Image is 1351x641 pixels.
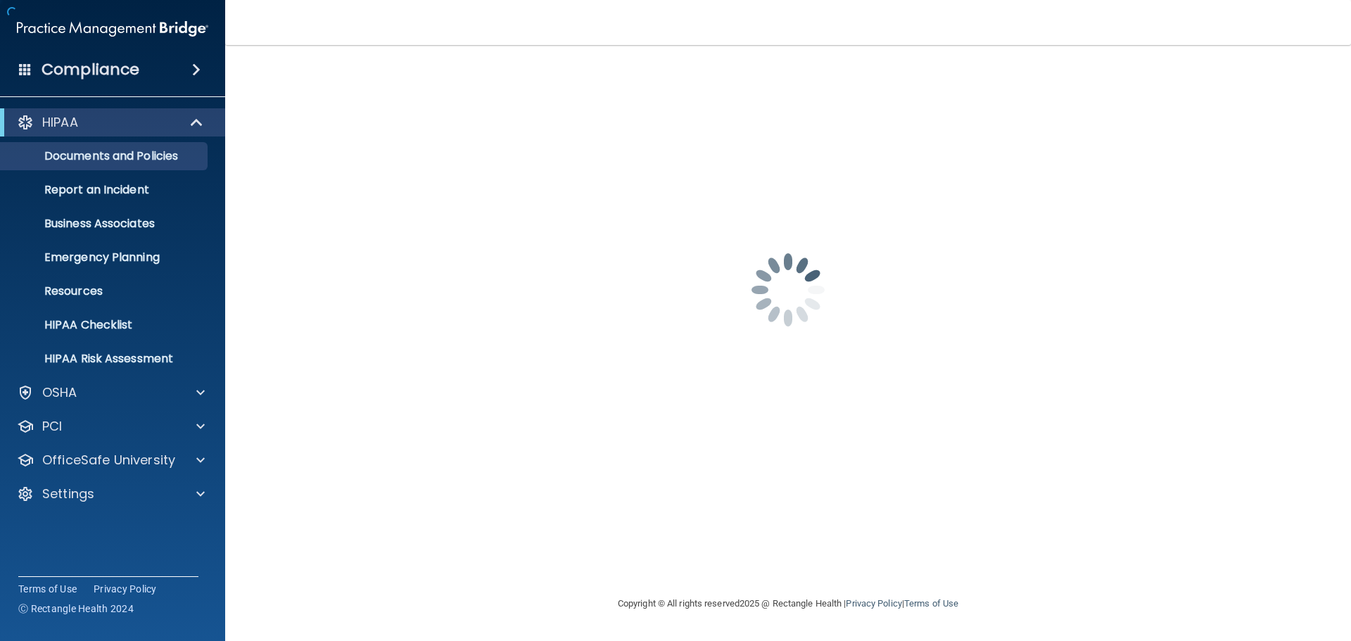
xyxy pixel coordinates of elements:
[17,114,204,131] a: HIPAA
[9,284,201,298] p: Resources
[9,318,201,332] p: HIPAA Checklist
[42,485,94,502] p: Settings
[42,384,77,401] p: OSHA
[42,452,175,469] p: OfficeSafe University
[94,582,157,596] a: Privacy Policy
[846,598,901,609] a: Privacy Policy
[904,598,958,609] a: Terms of Use
[18,602,134,616] span: Ⓒ Rectangle Health 2024
[17,15,208,43] img: PMB logo
[18,582,77,596] a: Terms of Use
[17,452,205,469] a: OfficeSafe University
[17,485,205,502] a: Settings
[9,217,201,231] p: Business Associates
[9,183,201,197] p: Report an Incident
[42,418,62,435] p: PCI
[9,352,201,366] p: HIPAA Risk Assessment
[9,250,201,265] p: Emergency Planning
[17,384,205,401] a: OSHA
[42,60,139,80] h4: Compliance
[531,581,1045,626] div: Copyright © All rights reserved 2025 @ Rectangle Health | |
[718,220,858,360] img: spinner.e123f6fc.gif
[42,114,78,131] p: HIPAA
[9,149,201,163] p: Documents and Policies
[17,418,205,435] a: PCI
